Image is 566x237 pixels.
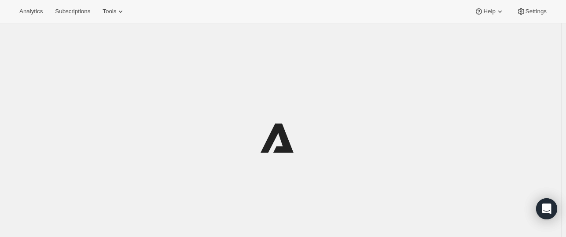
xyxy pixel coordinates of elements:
button: Analytics [14,5,48,18]
span: Tools [103,8,116,15]
span: Help [483,8,495,15]
button: Help [469,5,509,18]
span: Analytics [19,8,43,15]
button: Subscriptions [50,5,96,18]
span: Subscriptions [55,8,90,15]
span: Settings [526,8,547,15]
button: Tools [97,5,130,18]
button: Settings [511,5,552,18]
div: Open Intercom Messenger [536,198,557,219]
